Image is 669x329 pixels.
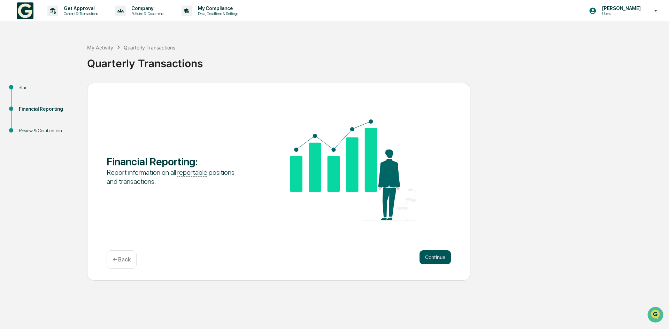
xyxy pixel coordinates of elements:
span: Attestations [57,88,86,95]
div: We're available if you need us! [24,60,88,66]
a: 🖐️Preclearance [4,85,48,97]
div: Quarterly Transactions [87,52,666,70]
div: My Activity [87,45,113,50]
button: Start new chat [118,55,127,64]
a: Powered byPylon [49,118,84,123]
p: How can we help? [7,15,127,26]
div: Quarterly Transactions [124,45,175,50]
span: Pylon [69,118,84,123]
img: 1746055101610-c473b297-6a78-478c-a979-82029cc54cd1 [7,53,20,66]
span: Data Lookup [14,101,44,108]
div: Financial Reporting [19,105,76,113]
p: Get Approval [58,6,101,11]
div: 🔎 [7,102,13,107]
div: Start new chat [24,53,114,60]
span: Preclearance [14,88,45,95]
iframe: Open customer support [647,306,666,325]
u: reportable [177,168,207,177]
div: 🖐️ [7,88,13,94]
img: Financial Reporting [279,119,416,220]
p: [PERSON_NAME] [597,6,644,11]
p: My Compliance [192,6,242,11]
div: Financial Reporting : [107,155,244,168]
p: ← Back [113,256,131,263]
p: Data, Deadlines & Settings [192,11,242,16]
div: Review & Certification [19,127,76,134]
p: Policies & Documents [126,11,168,16]
div: Report information on all positions and transactions. [107,168,244,186]
a: 🗄️Attestations [48,85,89,97]
p: Company [126,6,168,11]
p: Content & Transactions [58,11,101,16]
a: 🔎Data Lookup [4,98,47,111]
p: Users [597,11,644,16]
img: logo [17,2,33,19]
div: 🗄️ [51,88,56,94]
div: Start [19,84,76,91]
button: Continue [420,250,451,264]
